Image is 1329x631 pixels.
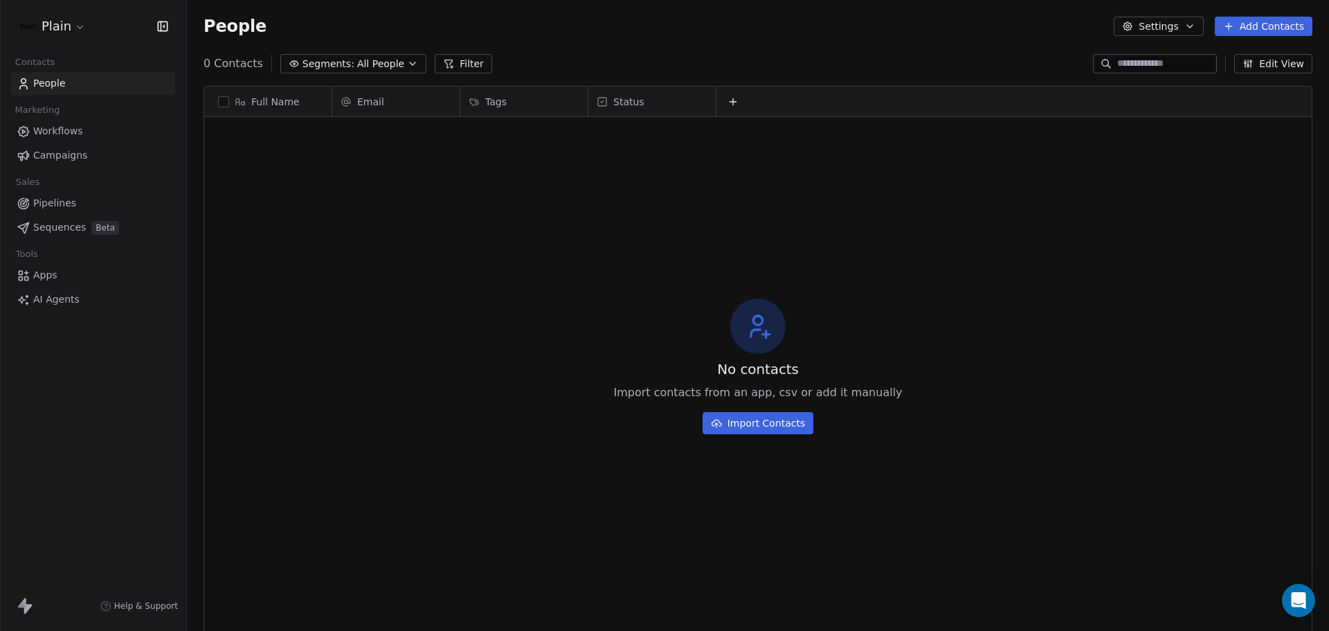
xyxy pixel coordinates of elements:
div: Email [332,87,460,116]
div: Tags [460,87,588,116]
a: Help & Support [100,601,178,612]
span: Workflows [33,124,83,139]
span: Email [357,95,384,109]
span: Contacts [9,52,61,73]
span: Full Name [251,95,300,109]
span: No contacts [717,359,799,379]
div: Status [588,87,716,116]
button: Filter [435,54,492,73]
button: Plain [17,15,89,38]
span: Sales [10,172,46,193]
span: Tags [485,95,507,109]
button: Edit View [1234,54,1312,73]
img: Plain-Logo-Tile.png [19,18,36,35]
span: Beta [91,221,119,235]
a: Workflows [11,120,175,143]
span: All People [357,57,404,71]
div: grid [204,117,332,609]
span: Plain [42,17,71,35]
div: Full Name [204,87,332,116]
span: Segments: [302,57,354,71]
span: People [204,16,266,37]
a: SequencesBeta [11,216,175,239]
span: Apps [33,268,57,283]
span: Campaigns [33,148,87,163]
span: People [33,76,66,91]
span: 0 Contacts [204,55,263,72]
span: Status [613,95,644,109]
a: People [11,72,175,95]
span: Tools [10,244,44,265]
span: AI Agents [33,292,80,307]
span: Help & Support [114,601,178,612]
a: Import Contacts [703,407,814,434]
a: Pipelines [11,192,175,215]
div: Open Intercom Messenger [1282,584,1315,617]
span: Sequences [33,220,86,235]
span: Pipelines [33,196,76,211]
a: AI Agents [11,288,175,311]
button: Import Contacts [703,412,814,434]
span: Import contacts from an app, csv or add it manually [613,384,902,401]
a: Apps [11,264,175,287]
div: grid [332,117,1313,609]
span: Marketing [9,100,66,121]
button: Add Contacts [1215,17,1312,36]
a: Campaigns [11,144,175,167]
button: Settings [1114,17,1203,36]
